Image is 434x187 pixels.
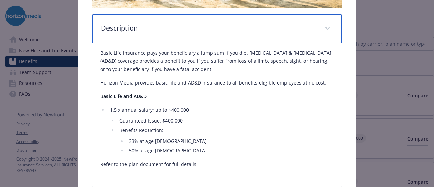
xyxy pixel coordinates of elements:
p: Horizon Media provides basic life and AD&D insurance to all benefits-eligible employees at no cost. [100,79,333,87]
p: Refer to the plan document for full details. [100,160,333,168]
div: Description [92,14,341,43]
li: Benefits Reduction: [117,126,333,155]
p: Basic Life insurance pays your beneficiary a lump sum if you die. [MEDICAL_DATA] & [MEDICAL_DATA]... [100,49,333,73]
strong: Basic Life and AD&D [100,93,147,99]
li: 1.5 x annual salary; up to $400,000 [108,106,333,155]
p: Description [101,23,316,33]
li: 50% at age [DEMOGRAPHIC_DATA] [127,147,333,155]
li: Guaranteed Issue: $400,000 [117,117,333,125]
li: 33% at age [DEMOGRAPHIC_DATA] [127,137,333,145]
